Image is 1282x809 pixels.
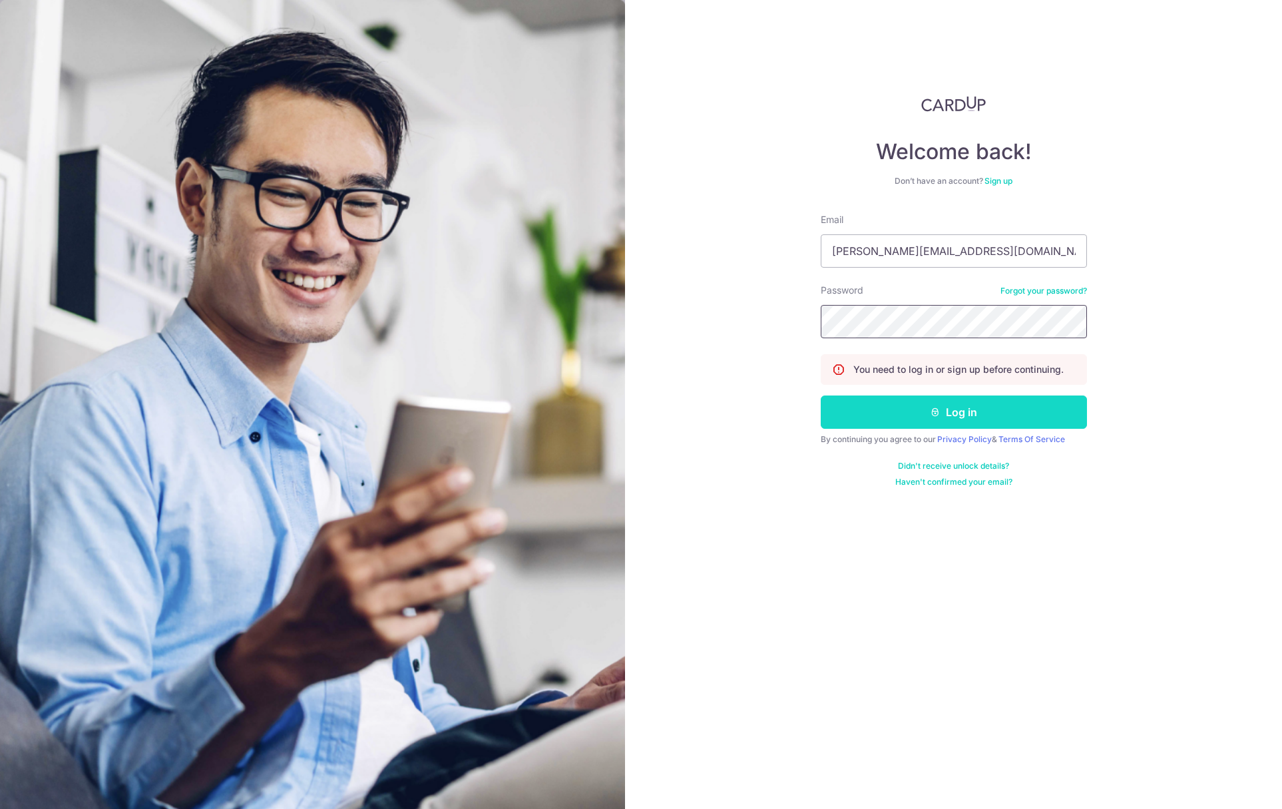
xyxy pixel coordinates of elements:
[853,363,1064,376] p: You need to log in or sign up before continuing.
[998,434,1065,444] a: Terms Of Service
[821,138,1087,165] h4: Welcome back!
[821,213,843,226] label: Email
[821,176,1087,186] div: Don’t have an account?
[898,461,1009,471] a: Didn't receive unlock details?
[921,96,986,112] img: CardUp Logo
[984,176,1012,186] a: Sign up
[937,434,992,444] a: Privacy Policy
[821,396,1087,429] button: Log in
[821,434,1087,445] div: By continuing you agree to our &
[821,234,1087,268] input: Enter your Email
[821,284,863,297] label: Password
[895,477,1012,487] a: Haven't confirmed your email?
[1000,286,1087,296] a: Forgot your password?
